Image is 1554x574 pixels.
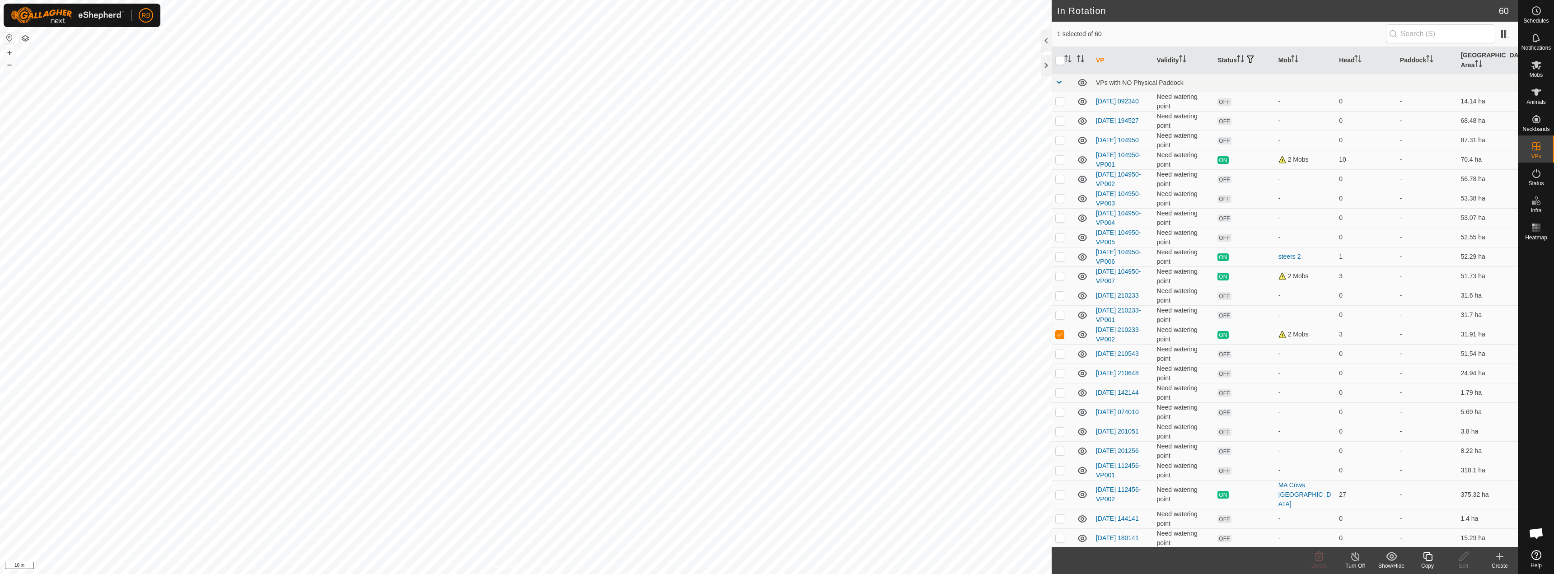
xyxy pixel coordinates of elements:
td: - [1396,286,1457,305]
div: Show/Hide [1373,562,1409,570]
td: 1.79 ha [1457,383,1518,402]
td: Need watering point [1153,461,1214,480]
td: 3 [1335,325,1396,344]
p-sorticon: Activate to sort [1354,56,1362,64]
div: - [1278,427,1332,436]
button: + [4,47,15,58]
a: [DATE] 104950-VP003 [1096,190,1141,207]
div: 2 Mobs [1278,330,1332,339]
span: OFF [1217,448,1231,455]
span: OFF [1217,467,1231,475]
div: - [1278,116,1332,126]
span: OFF [1217,117,1231,125]
a: [DATE] 201256 [1096,447,1139,454]
td: 15.29 ha [1457,528,1518,548]
td: 3.8 ha [1457,422,1518,441]
span: Notifications [1521,45,1551,51]
a: [DATE] 074010 [1096,408,1139,415]
td: 1 [1335,247,1396,266]
a: [DATE] 142144 [1096,389,1139,396]
td: - [1396,305,1457,325]
td: 68.48 ha [1457,111,1518,131]
input: Search (S) [1386,24,1495,43]
td: 70.4 ha [1457,150,1518,169]
td: - [1396,509,1457,528]
td: 27 [1335,480,1396,509]
td: 52.55 ha [1457,228,1518,247]
td: Need watering point [1153,189,1214,208]
td: Need watering point [1153,364,1214,383]
td: - [1396,383,1457,402]
span: RB [141,11,150,20]
span: OFF [1217,98,1231,106]
div: Edit [1446,562,1482,570]
a: [DATE] 210648 [1096,369,1139,377]
td: 56.78 ha [1457,169,1518,189]
td: Need watering point [1153,422,1214,441]
span: ON [1217,273,1228,280]
td: 375.32 ha [1457,480,1518,509]
td: 24.94 ha [1457,364,1518,383]
td: 0 [1335,461,1396,480]
td: 0 [1335,189,1396,208]
td: 31.91 ha [1457,325,1518,344]
a: [DATE] 201051 [1096,428,1139,435]
p-sorticon: Activate to sort [1179,56,1186,64]
a: [DATE] 104950 [1096,136,1139,144]
div: - [1278,135,1332,145]
button: Reset Map [4,33,15,43]
div: - [1278,533,1332,543]
a: [DATE] 194527 [1096,117,1139,124]
div: - [1278,407,1332,417]
td: Need watering point [1153,169,1214,189]
td: 0 [1335,422,1396,441]
div: MA Cows [GEOGRAPHIC_DATA] [1278,481,1332,509]
td: 0 [1335,383,1396,402]
span: Infra [1531,208,1541,213]
td: Need watering point [1153,383,1214,402]
a: [DATE] 144141 [1096,515,1139,522]
span: Status [1528,181,1544,186]
span: Delete [1311,563,1327,569]
td: Need watering point [1153,266,1214,286]
td: 0 [1335,169,1396,189]
a: Privacy Policy [490,562,524,570]
td: 10 [1335,150,1396,169]
td: Need watering point [1153,528,1214,548]
td: - [1396,111,1457,131]
span: OFF [1217,350,1231,358]
a: [DATE] 092340 [1096,98,1139,105]
span: Help [1531,563,1542,568]
a: [DATE] 210233-VP001 [1096,307,1141,323]
p-sorticon: Activate to sort [1077,56,1084,64]
td: - [1396,169,1457,189]
span: OFF [1217,176,1231,183]
td: 5.69 ha [1457,402,1518,422]
span: OFF [1217,428,1231,436]
td: 0 [1335,441,1396,461]
div: 2 Mobs [1278,271,1332,281]
td: 51.54 ha [1457,344,1518,364]
button: Map Layers [20,33,31,44]
td: 1.4 ha [1457,509,1518,528]
td: 53.07 ha [1457,208,1518,228]
span: OFF [1217,515,1231,523]
td: 0 [1335,344,1396,364]
td: - [1396,150,1457,169]
a: [DATE] 104950-VP006 [1096,248,1141,265]
td: 51.73 ha [1457,266,1518,286]
div: Copy [1409,562,1446,570]
div: - [1278,349,1332,359]
td: - [1396,208,1457,228]
a: [DATE] 104950-VP005 [1096,229,1141,246]
span: Animals [1526,99,1546,105]
p-sorticon: Activate to sort [1291,56,1298,64]
span: ON [1217,156,1228,164]
p-sorticon: Activate to sort [1475,61,1482,69]
span: ON [1217,253,1228,261]
td: - [1396,364,1457,383]
th: Paddock [1396,47,1457,74]
div: - [1278,174,1332,184]
td: Need watering point [1153,441,1214,461]
td: - [1396,422,1457,441]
